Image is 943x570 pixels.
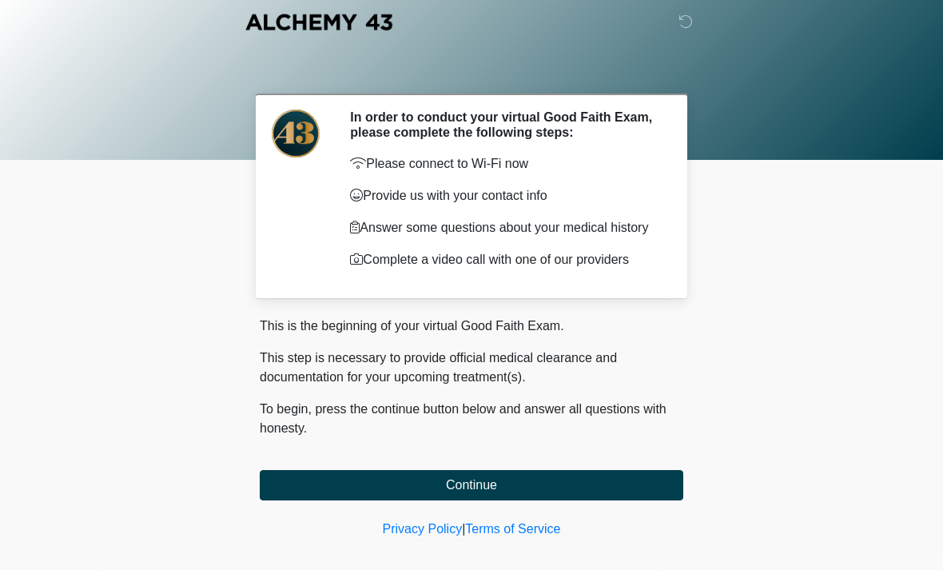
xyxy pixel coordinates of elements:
[260,470,683,500] button: Continue
[260,349,683,387] p: This step is necessary to provide official medical clearance and documentation for your upcoming ...
[383,522,463,536] a: Privacy Policy
[272,110,320,157] img: Agent Avatar
[462,522,465,536] a: |
[350,186,659,205] p: Provide us with your contact info
[244,12,394,32] img: Alchemy 43 Logo
[350,250,659,269] p: Complete a video call with one of our providers
[248,58,695,87] h1: ‎ ‎ ‎ ‎
[350,110,659,140] h2: In order to conduct your virtual Good Faith Exam, please complete the following steps:
[465,522,560,536] a: Terms of Service
[350,154,659,173] p: Please connect to Wi-Fi now
[350,218,659,237] p: Answer some questions about your medical history
[260,317,683,336] p: This is the beginning of your virtual Good Faith Exam.
[260,400,683,438] p: To begin, press the continue button below and answer all questions with honesty.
